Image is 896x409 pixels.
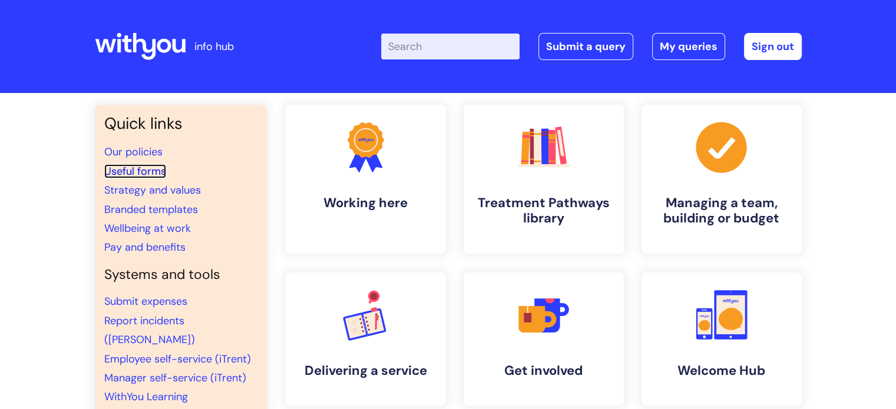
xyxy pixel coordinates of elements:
a: Employee self-service (iTrent) [104,352,251,366]
h4: Managing a team, building or budget [651,195,792,227]
a: My queries [652,33,725,60]
a: Submit a query [538,33,633,60]
a: Report incidents ([PERSON_NAME]) [104,314,195,347]
h4: Treatment Pathways library [473,195,614,227]
a: Branded templates [104,202,198,217]
h4: Working here [295,195,437,211]
a: Pay and benefits [104,240,186,254]
p: info hub [194,37,234,56]
a: Wellbeing at work [104,221,191,235]
a: Working here [286,105,446,254]
h3: Quick links [104,114,257,133]
h4: Systems and tools [104,267,257,283]
input: Search [381,34,520,59]
a: Our policies [104,145,163,159]
a: Strategy and values [104,183,201,197]
a: Managing a team, building or budget [642,105,802,254]
a: Delivering a service [286,272,446,405]
a: Manager self-service (iTrent) [104,371,246,385]
a: Treatment Pathways library [464,105,624,254]
a: Sign out [744,33,802,60]
a: WithYou Learning [104,390,188,404]
a: Submit expenses [104,294,187,308]
h4: Welcome Hub [651,363,792,378]
a: Get involved [464,272,624,405]
h4: Get involved [473,363,614,378]
h4: Delivering a service [295,363,437,378]
a: Welcome Hub [642,272,802,405]
div: | - [381,33,802,60]
a: Useful forms [104,164,166,178]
